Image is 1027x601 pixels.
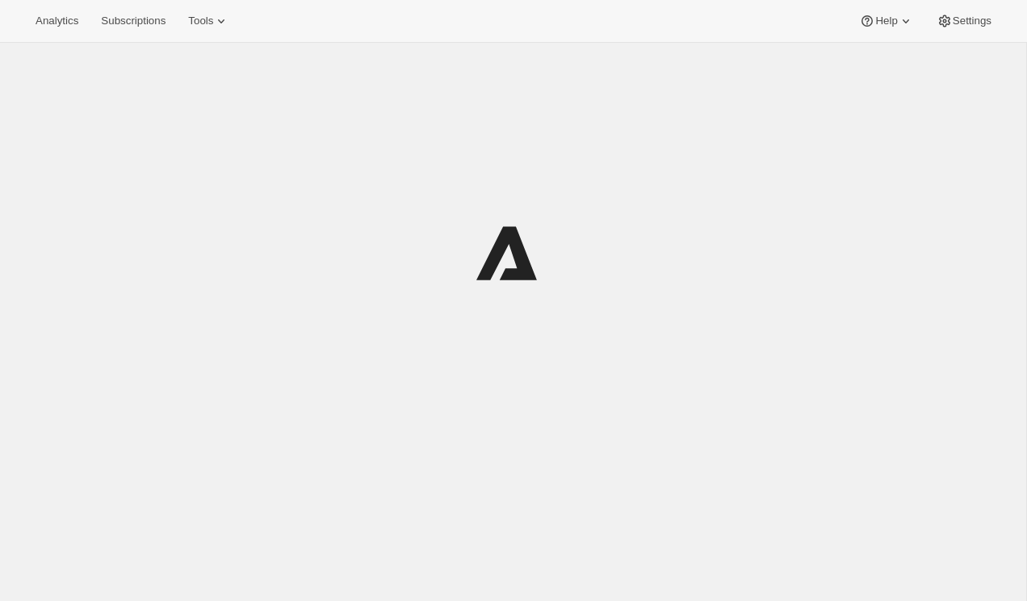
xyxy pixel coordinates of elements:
span: Help [875,15,897,27]
span: Tools [188,15,213,27]
span: Analytics [36,15,78,27]
button: Settings [927,10,1001,32]
span: Settings [953,15,991,27]
button: Help [849,10,923,32]
button: Subscriptions [91,10,175,32]
button: Tools [178,10,239,32]
span: Subscriptions [101,15,166,27]
button: Analytics [26,10,88,32]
